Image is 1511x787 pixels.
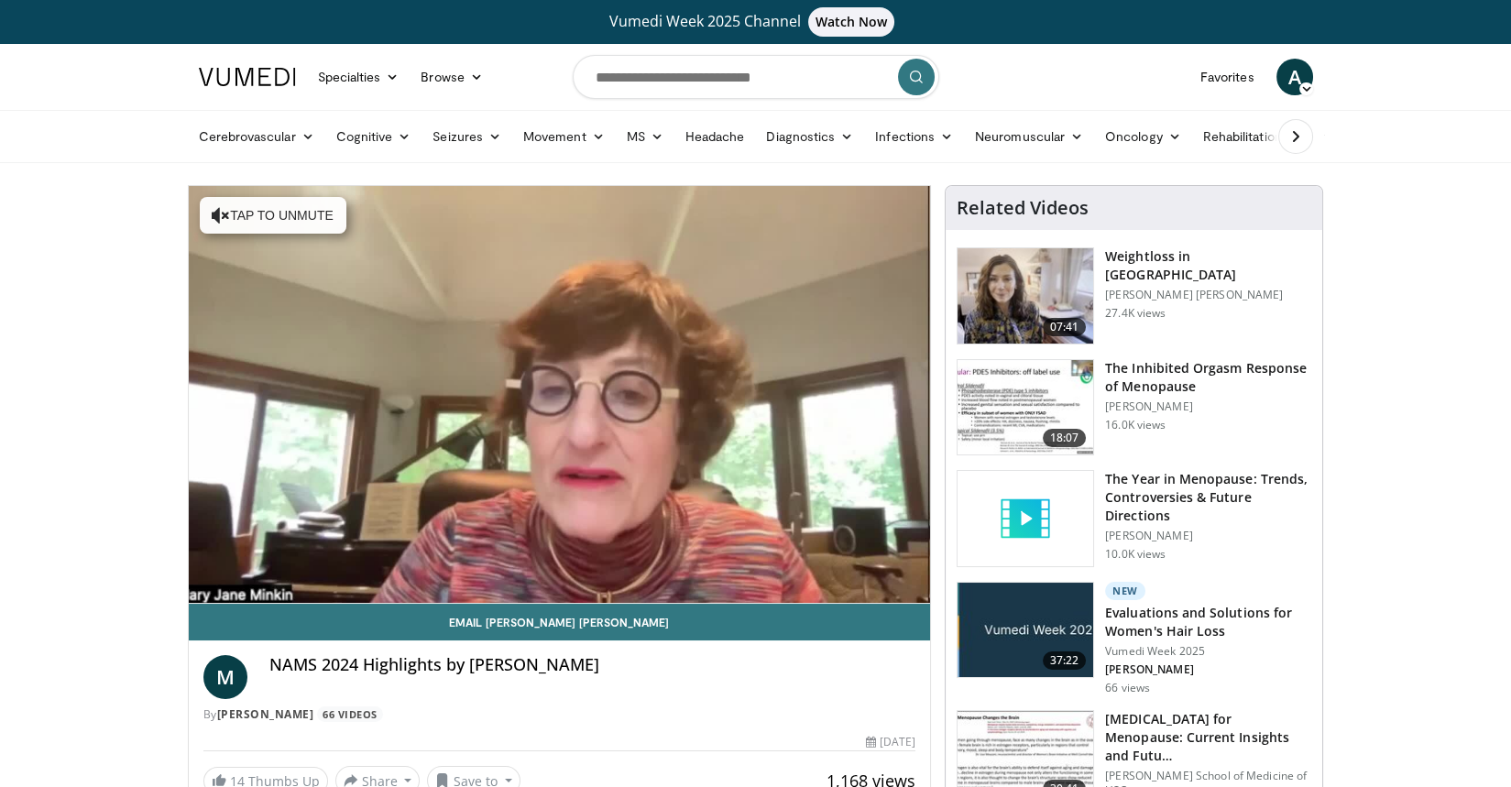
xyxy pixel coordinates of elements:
p: 10.0K views [1105,547,1166,562]
h3: [MEDICAL_DATA] for Menopause: Current Insights and Futu… [1105,710,1311,765]
span: 07:41 [1043,318,1087,336]
a: Specialties [307,59,411,95]
h3: The Inhibited Orgasm Response of Menopause [1105,359,1311,396]
a: 07:41 Weightloss in [GEOGRAPHIC_DATA] [PERSON_NAME] [PERSON_NAME] 27.4K views [957,247,1311,344]
a: Seizures [422,118,512,155]
p: 16.0K views [1105,418,1166,432]
div: [DATE] [866,734,915,750]
p: 27.4K views [1105,306,1166,321]
a: Neuromuscular [964,118,1094,155]
img: 283c0f17-5e2d-42ba-a87c-168d447cdba4.150x105_q85_crop-smart_upscale.jpg [958,360,1093,455]
h3: The Year in Menopause: Trends, Controversies & Future Directions [1105,470,1311,525]
img: video_placeholder_short.svg [958,471,1093,566]
span: 18:07 [1043,429,1087,447]
p: [PERSON_NAME] [PERSON_NAME] [1105,288,1311,302]
a: Favorites [1189,59,1265,95]
a: Headache [674,118,756,155]
a: MS [616,118,674,155]
p: [PERSON_NAME] [1105,662,1311,677]
img: 9983fed1-7565-45be-8934-aef1103ce6e2.150x105_q85_crop-smart_upscale.jpg [958,248,1093,344]
h4: Related Videos [957,197,1089,219]
h3: Evaluations and Solutions for Women's Hair Loss [1105,604,1311,640]
a: Browse [410,59,494,95]
span: 37:22 [1043,651,1087,670]
a: Infections [864,118,964,155]
a: Cerebrovascular [188,118,325,155]
button: Tap to unmute [200,197,346,234]
span: Watch Now [808,7,895,37]
img: 4dd4c714-532f-44da-96b3-d887f22c4efa.jpg.150x105_q85_crop-smart_upscale.jpg [958,583,1093,678]
a: 66 Videos [317,706,384,722]
a: 37:22 New Evaluations and Solutions for Women's Hair Loss Vumedi Week 2025 [PERSON_NAME] 66 views [957,582,1311,695]
a: Diagnostics [755,118,864,155]
p: [PERSON_NAME] [1105,529,1311,543]
div: By [203,706,916,723]
a: Rehabilitation [1192,118,1293,155]
p: 66 views [1105,681,1150,695]
a: Oncology [1094,118,1192,155]
a: A [1276,59,1313,95]
a: 18:07 The Inhibited Orgasm Response of Menopause [PERSON_NAME] 16.0K views [957,359,1311,456]
p: New [1105,582,1145,600]
img: VuMedi Logo [199,68,296,86]
a: [PERSON_NAME] [217,706,314,722]
a: Cognitive [325,118,422,155]
a: Movement [512,118,616,155]
h4: NAMS 2024 Highlights by [PERSON_NAME] [269,655,916,675]
video-js: Video Player [189,186,931,604]
span: Vumedi Week 2025 Channel [609,11,903,31]
a: The Year in Menopause: Trends, Controversies & Future Directions [PERSON_NAME] 10.0K views [957,470,1311,567]
a: Email [PERSON_NAME] [PERSON_NAME] [189,604,931,640]
p: Vumedi Week 2025 [1105,644,1311,659]
input: Search topics, interventions [573,55,939,99]
h3: Weightloss in [GEOGRAPHIC_DATA] [1105,247,1311,284]
a: Vumedi Week 2025 ChannelWatch Now [202,7,1310,37]
p: [PERSON_NAME] [1105,399,1311,414]
a: M [203,655,247,699]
